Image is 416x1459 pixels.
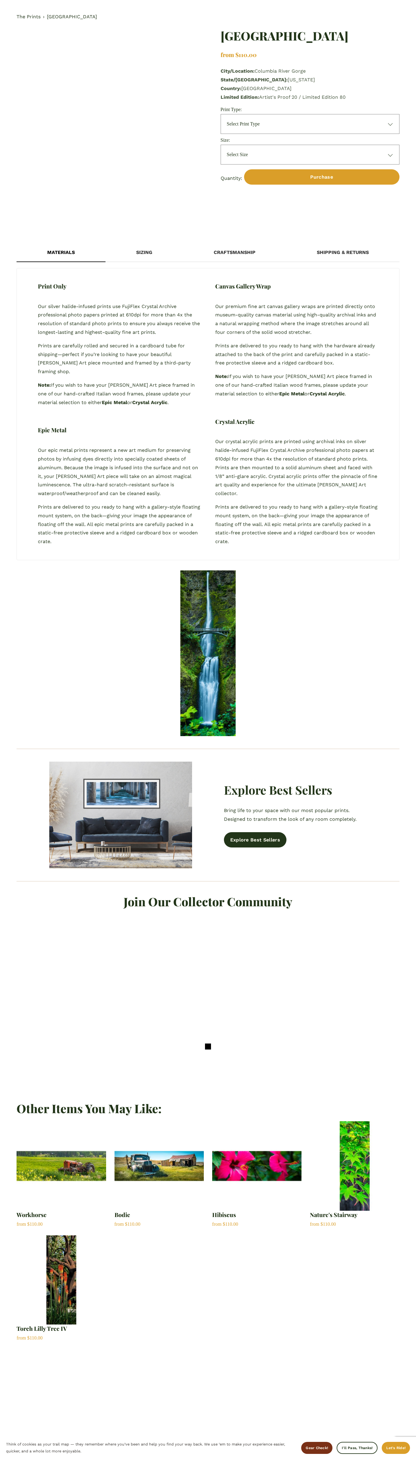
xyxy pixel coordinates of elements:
[310,1211,357,1219] div: Nature's Stairway
[286,244,399,261] div: Shipping & Returns
[310,1121,399,1211] img: Nature's Stairway
[38,382,51,388] strong: Note:
[224,832,286,847] a: Explore Best Sellers
[17,1325,67,1333] div: Torch Lilly Tree IV
[221,86,241,91] span: Country:
[337,1442,378,1454] button: I'll Pass, Thanks!
[221,77,288,83] span: State/[GEOGRAPHIC_DATA]:
[288,77,315,83] span: [US_STATE]
[17,244,106,261] div: Materials
[212,1211,238,1219] div: Hibiscus
[215,372,378,398] p: If you wish to have your [PERSON_NAME] Art piece framed in one of our hand-crafted Italian wood f...
[17,894,399,910] h2: Join Our Collector Community
[221,51,399,59] div: from $110.00
[132,400,167,405] strong: Crystal Acrylic
[38,282,66,290] h4: Print Only
[38,381,201,407] p: If you wish to have your [PERSON_NAME] Art piece framed in one of our hand-crafted Italian wood f...
[47,13,97,21] a: [GEOGRAPHIC_DATA]
[241,86,292,91] span: [GEOGRAPHIC_DATA]
[43,13,44,21] span: ›
[215,503,378,546] p: Prints are delivered to you ready to hang with a gallery-style floating mount system, on the back...
[259,94,346,100] span: Artist's Proof 20 / Limited Edition 80
[212,1121,302,1227] a: Hibiscus
[38,426,66,434] h4: Epic Metal
[215,342,378,367] p: Prints are delivered to you ready to hang with the hardware already attached to the back of the p...
[17,13,41,21] a: The Prints
[310,391,345,397] strong: Crystal Acrylic
[215,302,378,337] p: Our premium fine art canvas gallery wraps are printed directly onto museum-quality canvas materia...
[17,1121,106,1211] img: Workhorse
[17,1211,47,1219] div: Workhorse
[38,302,201,337] p: Our silver halide-infused prints use FujiFlex Crystal Archive professional photo papers printed a...
[279,391,304,397] strong: Epic Metal
[17,1235,106,1341] a: Torch Lilly Tree IV
[221,28,399,44] h1: [GEOGRAPHIC_DATA]
[115,1211,141,1219] div: Bodie
[224,806,367,824] p: Bring life to your space with our most popular prints. Designed to transform the look of any room...
[215,437,378,498] p: Our crystal acrylic prints are printed using archival inks on silver halide-infused FujiFlex Crys...
[17,28,208,219] div: Gallery
[17,1235,106,1325] img: Torch Lilly Tree IV
[301,1442,332,1454] button: Gear Check!
[17,1335,67,1341] div: from $110.00
[106,244,183,261] div: Sizing
[183,244,286,261] div: Craftsmanship
[17,1221,47,1227] div: from $110.00
[382,1442,410,1454] button: Let's Ride!
[255,68,306,74] span: Columbia River Gorge
[310,174,333,180] span: Purchase
[221,68,255,74] span: City/Location:
[306,1446,328,1450] span: Gear Check!
[115,1121,204,1211] img: Bodie
[212,1221,238,1227] div: from $110.00
[342,1446,372,1450] span: I'll Pass, Thanks!
[386,1446,405,1450] span: Let's Ride!
[221,174,242,183] label: Quantity:
[38,503,201,546] p: Prints are delivered to you ready to hang with a gallery-style floating mount system, on the back...
[38,342,201,376] p: Prints are carefully rolled and secured in a cardboard tube for shipping—perfect if you’re lookin...
[215,373,228,379] strong: Note:
[215,282,271,290] h4: Canvas Gallery Wrap
[310,1221,357,1227] div: from $110.00
[212,1121,302,1211] img: Hibiscus
[244,169,399,185] button: Purchase
[115,1121,204,1227] a: Bodie
[38,446,201,498] p: Our epic metal prints represent a new art medium for preserving photos by infusing dyes directly ...
[310,1121,399,1227] a: Nature's Stairway
[17,1121,106,1227] a: Workhorse
[221,107,399,112] div: Print Type:
[17,1101,399,1116] h2: Other Items You May Like:
[215,418,255,426] h4: Crystal Acrylic
[102,400,127,405] strong: Epic Metal
[6,1441,295,1455] p: Think of cookies as your trail map — they remember where you’ve been and help you find your way b...
[221,137,399,143] div: Size:
[224,782,332,798] strong: Explore Best Sellers
[221,94,259,100] span: Limited Edition:
[115,1221,141,1227] div: from $110.00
